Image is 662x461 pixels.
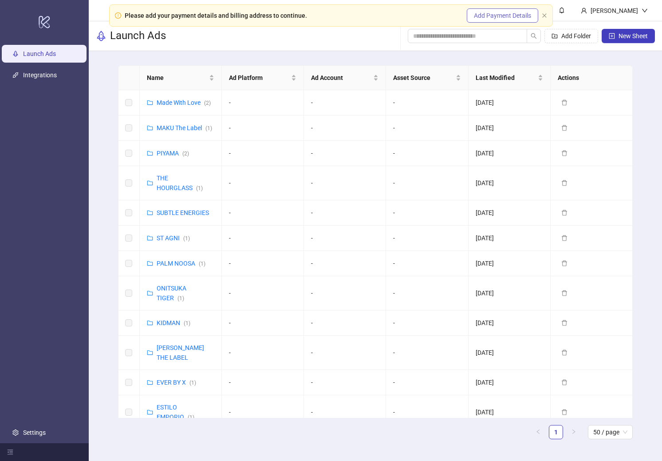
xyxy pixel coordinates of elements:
span: folder [147,210,153,216]
td: - [304,141,386,166]
span: right [571,429,576,434]
th: Actions [551,66,633,90]
span: ( 1 ) [183,235,190,242]
div: [PERSON_NAME] [587,6,642,16]
span: user [581,8,587,14]
td: - [386,166,468,200]
td: [DATE] [469,200,551,226]
td: - [304,370,386,395]
td: - [222,370,304,395]
span: delete [561,235,567,241]
span: left [536,429,541,434]
td: - [222,200,304,226]
a: PALM NOOSA(1) [157,260,205,267]
span: menu-fold [7,449,13,455]
td: - [304,226,386,251]
td: - [386,251,468,276]
td: - [386,370,468,395]
span: delete [561,210,567,216]
span: folder [147,409,153,415]
span: rocket [96,31,106,41]
td: - [222,141,304,166]
span: delete [561,320,567,326]
span: Last Modified [476,73,536,83]
td: - [386,141,468,166]
th: Ad Account [304,66,386,90]
span: bell [559,7,565,13]
button: New Sheet [602,29,655,43]
span: folder [147,180,153,186]
a: Integrations [23,72,57,79]
button: close [542,13,547,19]
td: - [222,336,304,370]
td: - [304,166,386,200]
span: delete [561,99,567,106]
a: MAKU The Label(1) [157,124,212,131]
h3: Launch Ads [110,29,166,43]
td: - [222,115,304,141]
div: Page Size [588,425,633,439]
a: Settings [23,429,46,436]
span: delete [561,379,567,385]
span: folder [147,235,153,241]
li: 1 [549,425,563,439]
td: - [222,395,304,429]
a: ONITSUKA TIGER(1) [157,285,186,302]
td: - [386,336,468,370]
span: ( 1 ) [199,261,205,267]
span: exclamation-circle [115,12,121,19]
th: Asset Source [386,66,468,90]
a: Launch Ads [23,50,56,57]
span: ( 2 ) [182,151,189,157]
a: [PERSON_NAME] THE LABEL [157,344,204,361]
span: folder-add [552,33,558,39]
span: close [542,13,547,18]
span: delete [561,180,567,186]
td: - [304,336,386,370]
a: ST AGNI(1) [157,234,190,242]
td: - [222,166,304,200]
span: ( 1 ) [177,295,184,302]
td: [DATE] [469,226,551,251]
button: Add Payment Details [467,8,538,23]
a: EVER BY X(1) [157,379,196,386]
span: folder [147,290,153,296]
span: ( 1 ) [188,414,194,421]
span: folder [147,260,153,266]
span: folder [147,320,153,326]
td: - [222,251,304,276]
a: KIDMAN(1) [157,319,190,326]
td: - [386,395,468,429]
th: Ad Platform [222,66,304,90]
span: delete [561,409,567,415]
td: [DATE] [469,370,551,395]
td: [DATE] [469,310,551,336]
td: - [304,200,386,226]
span: folder [147,350,153,356]
span: New Sheet [619,32,648,40]
td: [DATE] [469,90,551,115]
th: Last Modified [469,66,551,90]
span: delete [561,260,567,266]
td: - [304,310,386,336]
span: down [642,8,648,14]
th: Name [140,66,222,90]
span: plus-square [609,33,615,39]
li: Next Page [567,425,581,439]
span: search [531,33,537,39]
td: - [222,90,304,115]
td: - [386,226,468,251]
td: - [304,395,386,429]
a: 1 [549,425,563,439]
span: Asset Source [393,73,453,83]
a: ESTILO EMPORIO(1) [157,404,194,421]
div: Please add your payment details and billing address to continue. [125,11,307,20]
a: PIYAMA(2) [157,150,189,157]
span: Add Folder [561,32,591,40]
span: Ad Account [311,73,371,83]
span: ( 1 ) [196,185,203,191]
span: delete [561,290,567,296]
span: Add Payment Details [474,12,531,19]
span: delete [561,125,567,131]
td: [DATE] [469,166,551,200]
